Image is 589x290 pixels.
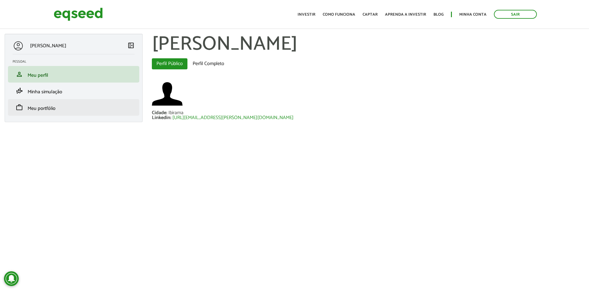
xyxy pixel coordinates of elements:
span: finance_mode [16,87,23,95]
img: Foto de Gabriel Henrique Francez [152,79,183,109]
span: left_panel_close [127,42,135,49]
a: Sair [494,10,537,19]
p: [PERSON_NAME] [30,43,66,49]
span: Minha simulação [28,88,62,96]
span: person [16,71,23,78]
h2: Pessoal [13,60,139,64]
a: Captar [363,13,378,17]
a: [URL][EMAIL_ADDRESS][PERSON_NAME][DOMAIN_NAME] [172,115,294,120]
a: Minha conta [459,13,487,17]
a: Ver perfil do usuário. [152,79,183,109]
a: finance_modeMinha simulação [13,87,135,95]
h1: [PERSON_NAME] [152,34,584,55]
span: Meu portfólio [28,104,56,113]
li: Meu portfólio [8,99,139,116]
li: Minha simulação [8,83,139,99]
a: Aprenda a investir [385,13,426,17]
a: Perfil Completo [188,58,229,69]
span: Meu perfil [28,71,48,79]
div: Ibirama [168,110,183,115]
a: Blog [433,13,444,17]
div: Cidade [152,110,168,115]
span: : [166,109,167,117]
a: Investir [298,13,315,17]
img: EqSeed [54,6,103,22]
a: personMeu perfil [13,71,135,78]
a: Perfil Público [152,58,187,69]
li: Meu perfil [8,66,139,83]
span: work [16,104,23,111]
a: Colapsar menu [127,42,135,50]
div: Linkedin [152,115,172,120]
a: Como funciona [323,13,355,17]
a: workMeu portfólio [13,104,135,111]
span: : [170,114,171,122]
